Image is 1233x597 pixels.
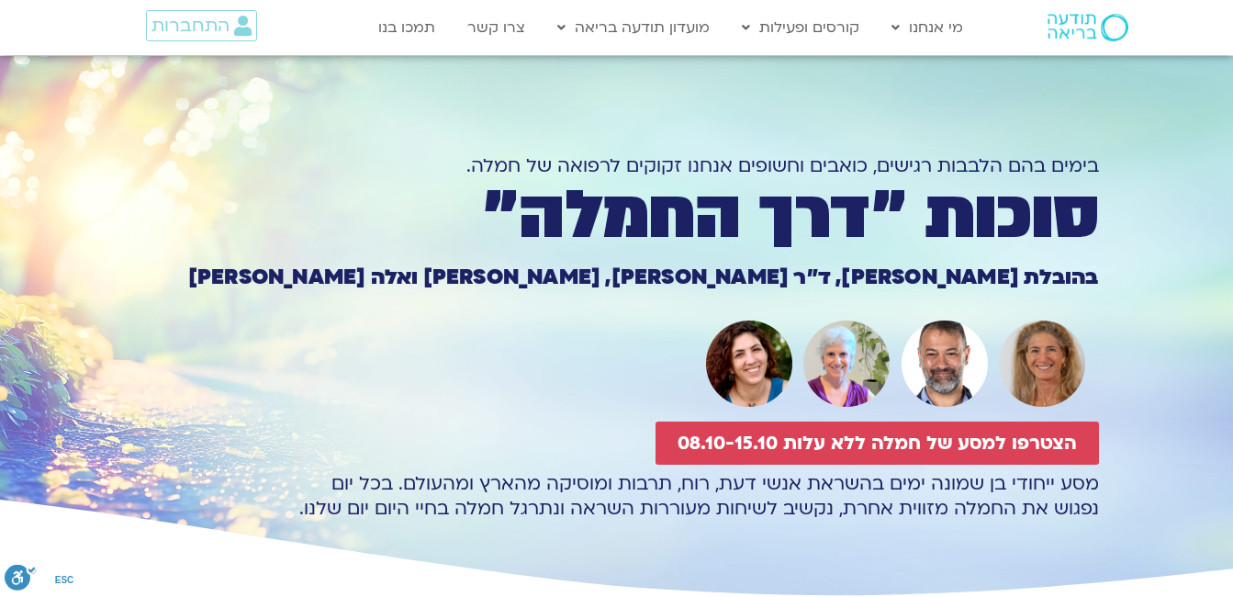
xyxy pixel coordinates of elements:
[146,10,257,41] a: התחברות
[151,16,230,36] span: התחברות
[135,185,1099,247] h1: סוכות ״דרך החמלה״
[733,10,869,45] a: קורסים ופעילות
[135,267,1099,287] h1: בהובלת [PERSON_NAME], ד״ר [PERSON_NAME], [PERSON_NAME] ואלה [PERSON_NAME]
[882,10,972,45] a: מי אנחנו
[656,422,1099,465] a: הצטרפו למסע של חמלה ללא עלות 08.10-15.10
[135,471,1099,521] p: מסע ייחודי בן שמונה ימים בהשראת אנשי דעת, רוח, תרבות ומוסיקה מהארץ ומהעולם. בכל יום נפגוש את החמל...
[548,10,719,45] a: מועדון תודעה בריאה
[458,10,534,45] a: צרו קשר
[135,153,1099,178] h1: בימים בהם הלבבות רגישים, כואבים וחשופים אנחנו זקוקים לרפואה של חמלה.
[1048,14,1128,41] img: תודעה בריאה
[369,10,444,45] a: תמכו בנו
[678,433,1077,454] span: הצטרפו למסע של חמלה ללא עלות 08.10-15.10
